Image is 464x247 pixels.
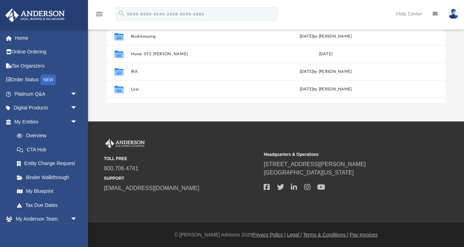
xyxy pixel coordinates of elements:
[5,73,88,87] a: Order StatusNEW
[131,87,259,91] button: Law
[131,52,259,56] button: Home 353 [PERSON_NAME]
[5,101,88,115] a: Digital Productsarrow_drop_down
[10,170,88,184] a: Binder Walkthrough
[287,232,302,237] a: Legal |
[131,34,259,39] button: Bookkeeping
[10,142,88,157] a: CTA Hub
[40,75,56,85] div: NEW
[131,69,259,74] button: IRA
[104,165,138,171] a: 800.706.4741
[252,232,286,237] a: Privacy Policy |
[10,129,88,143] a: Overview
[5,31,88,45] a: Home
[70,212,84,227] span: arrow_drop_down
[104,185,199,191] a: [EMAIL_ADDRESS][DOMAIN_NAME]
[95,10,104,18] i: menu
[70,101,84,115] span: arrow_drop_down
[104,175,259,182] small: SUPPORT
[70,115,84,129] span: arrow_drop_down
[262,86,390,93] div: [DATE] by [PERSON_NAME]
[118,9,125,17] i: search
[262,69,390,75] div: [DATE] by [PERSON_NAME]
[262,51,390,57] div: [DATE]
[104,139,146,148] img: Anderson Advisors Platinum Portal
[5,115,88,129] a: My Entitiesarrow_drop_down
[448,9,459,19] img: User Pic
[264,170,354,176] a: [GEOGRAPHIC_DATA][US_STATE]
[10,157,88,171] a: Entity Change Request
[264,161,366,167] a: [STREET_ADDRESS][PERSON_NAME]
[88,231,464,239] div: © [PERSON_NAME] Advisors 2025
[303,232,349,237] a: Terms & Conditions |
[95,13,104,18] a: menu
[3,8,67,22] img: Anderson Advisors Platinum Portal
[350,232,377,237] a: Pay Invoices
[10,184,84,198] a: My Blueprint
[262,33,390,40] div: [DATE] by [PERSON_NAME]
[264,151,419,158] small: Headquarters & Operations
[10,198,88,212] a: Tax Due Dates
[5,59,88,73] a: Tax Organizers
[70,87,84,101] span: arrow_drop_down
[5,45,88,59] a: Online Ordering
[5,212,84,226] a: My Anderson Teamarrow_drop_down
[5,87,88,101] a: Platinum Q&Aarrow_drop_down
[104,156,259,162] small: TOLL FREE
